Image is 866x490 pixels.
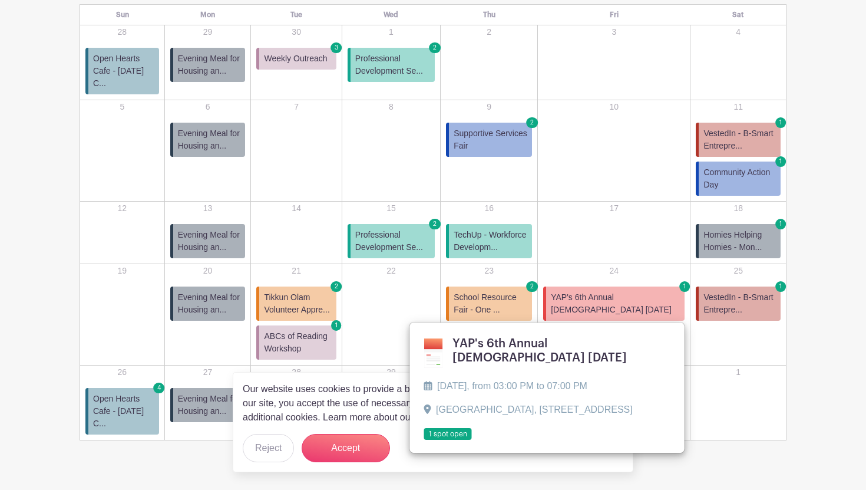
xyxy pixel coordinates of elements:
p: 4 [691,26,785,38]
p: 19 [81,265,164,277]
p: 8 [343,101,439,113]
span: Evening Meal for Housing an... [178,229,241,254]
th: Thu [441,5,538,25]
p: 18 [691,202,785,215]
a: YAP's 6th Annual [DEMOGRAPHIC_DATA] [DATE] 1 [543,287,685,321]
p: 28 [252,366,341,379]
a: Weekly Outreach 3 [256,48,336,70]
a: Evening Meal for Housing an... [170,48,246,82]
p: 13 [166,202,250,215]
a: Evening Meal for Housing an... [170,287,246,321]
a: ABCs of Reading Workshop 1 [256,325,336,360]
a: VestedIn - B-Smart Entrepre... 1 [696,287,781,321]
span: Evening Meal for Housing an... [178,393,241,417]
span: Evening Meal for Housing an... [178,52,241,77]
a: Professional Development Se... 2 [348,48,435,82]
span: Weekly Outreach [264,52,327,65]
p: 16 [441,202,537,215]
p: 10 [538,101,689,113]
span: 2 [429,219,441,229]
a: Evening Meal for Housing an... [170,388,246,422]
th: Wed [342,5,440,25]
p: 27 [166,366,250,379]
span: 2 [429,42,441,53]
p: 28 [81,26,164,38]
a: School Resource Fair - One ... 2 [446,287,532,321]
span: Evening Meal for Housing an... [178,291,241,316]
a: Professional Development Se... 2 [348,224,435,258]
p: 30 [252,26,341,38]
th: Tue [251,5,342,25]
span: 4 [153,383,165,393]
p: 3 [538,26,689,38]
p: 24 [538,265,689,277]
span: ABCs of Reading Workshop [264,330,331,355]
span: 3 [330,42,342,53]
button: Reject [243,434,294,462]
span: Open Hearts Cafe - [DATE] C... [93,393,154,430]
th: Fri [538,5,690,25]
a: VestedIn - B-Smart Entrepre... 1 [696,123,781,157]
p: 11 [691,101,785,113]
a: Evening Meal for Housing an... [170,224,246,258]
p: 26 [81,366,164,379]
span: Community Action Day [703,166,776,191]
p: 5 [81,101,164,113]
p: 23 [441,265,537,277]
p: 7 [252,101,341,113]
span: Tikkun Olam Volunteer Appre... [264,291,331,316]
span: 2 [526,281,538,292]
p: 9 [441,101,537,113]
a: TechUp - Workforce Developm... [446,224,532,258]
span: 2 [330,281,342,292]
span: TechUp - Workforce Developm... [454,229,527,254]
p: Our website uses cookies to provide a better user experience. By continuing to use our site, you ... [243,382,604,425]
a: Homies Helping Homies - Mon... 1 [696,224,781,258]
a: Open Hearts Cafe - [DATE] C... [85,48,159,94]
span: Homies Helping Homies - Mon... [703,229,776,254]
p: 17 [538,202,689,215]
button: Accept [302,434,390,462]
a: Supportive Services Fair 2 [446,123,532,157]
th: Sun [80,5,165,25]
th: Mon [164,5,251,25]
p: 12 [81,202,164,215]
span: 1 [331,320,342,331]
p: 29 [343,366,439,379]
p: 29 [166,26,250,38]
th: Sat [690,5,786,25]
span: 1 [775,156,786,167]
span: 2 [526,117,538,128]
p: 25 [691,265,785,277]
span: Evening Meal for Housing an... [178,127,241,152]
span: VestedIn - B-Smart Entrepre... [703,291,776,316]
a: Tikkun Olam Volunteer Appre... 2 [256,287,336,321]
p: 6 [166,101,250,113]
p: 1 [691,366,785,379]
p: 20 [166,265,250,277]
span: 1 [775,219,786,229]
p: 14 [252,202,341,215]
span: 1 [775,117,786,128]
span: 1 [775,281,786,292]
span: 1 [680,281,690,292]
span: Supportive Services Fair [454,127,527,152]
p: 22 [343,265,439,277]
span: YAP's 6th Annual [DEMOGRAPHIC_DATA] [DATE] [551,291,680,316]
p: 1 [343,26,439,38]
p: 15 [343,202,439,215]
a: Community Action Day 1 [696,162,781,196]
p: 21 [252,265,341,277]
span: Open Hearts Cafe - [DATE] C... [93,52,154,90]
a: Open Hearts Cafe - [DATE] C... 4 [85,388,159,435]
a: Evening Meal for Housing an... [170,123,246,157]
span: School Resource Fair - One ... [454,291,527,316]
span: Professional Development Se... [355,52,430,77]
p: 2 [441,26,537,38]
span: VestedIn - B-Smart Entrepre... [703,127,776,152]
span: Professional Development Se... [355,229,430,254]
